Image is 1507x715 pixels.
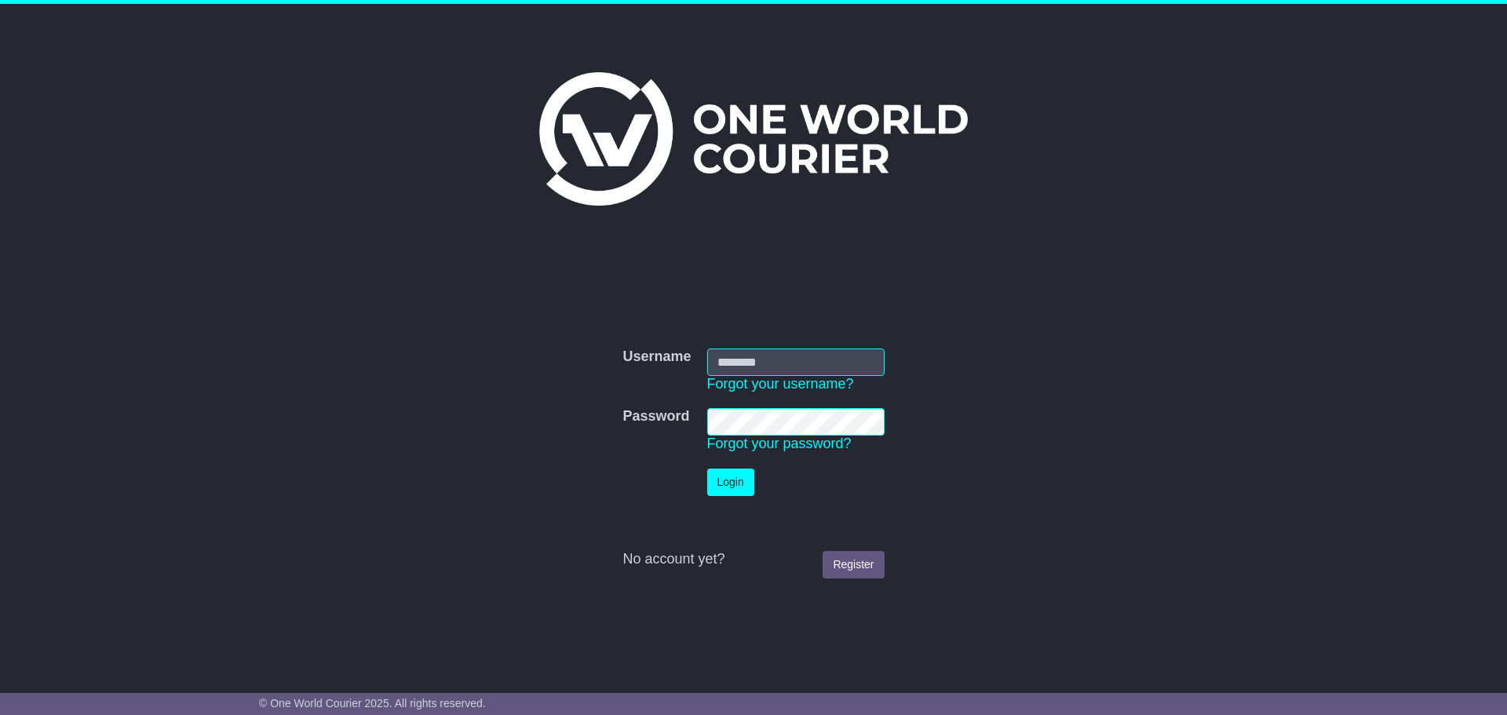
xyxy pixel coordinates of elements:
img: One World [539,72,968,206]
label: Username [622,348,691,366]
a: Forgot your username? [707,376,854,392]
div: No account yet? [622,551,884,568]
label: Password [622,408,689,425]
a: Forgot your password? [707,436,852,451]
button: Login [707,469,754,496]
span: © One World Courier 2025. All rights reserved. [259,697,486,710]
a: Register [823,551,884,578]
